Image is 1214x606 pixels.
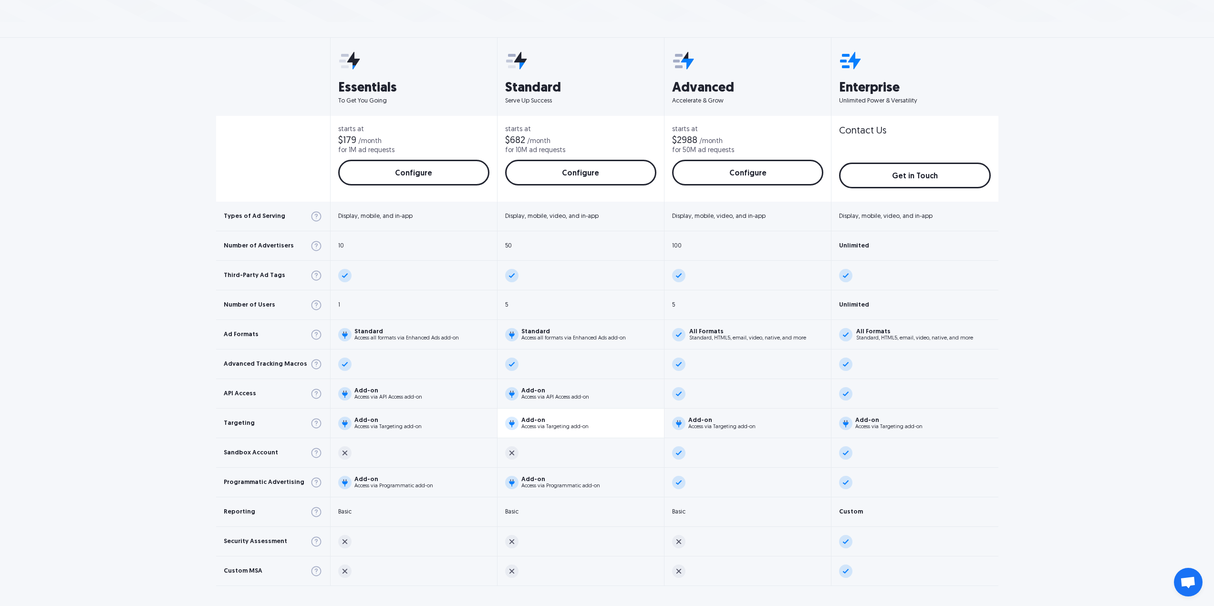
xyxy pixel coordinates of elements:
h3: Advanced [672,82,823,95]
div: Access via Targeting add-on [521,424,589,430]
div: Add-on [354,388,422,394]
div: Security Assessment [224,538,287,544]
div: $682 [505,136,525,145]
div: Access via Targeting add-on [688,424,756,430]
div: /month [527,138,550,145]
div: All Formats [856,329,973,335]
div: Access via Programmatic add-on [354,483,433,489]
div: Standard [354,329,459,335]
div: Access via Targeting add-on [354,424,422,430]
div: Access via Programmatic add-on [521,483,600,489]
div: Access all formats via Enhanced Ads add-on [354,336,459,341]
div: Access via API Access add-on [521,395,589,400]
div: Display, mobile, and in-app [338,213,413,219]
a: Configure [505,160,656,185]
div: Add-on [354,476,433,483]
div: Add-on [521,476,600,483]
div: Access via Targeting add-on [855,424,923,430]
h3: Essentials [338,82,489,95]
div: Number of Users [224,302,275,308]
div: 1 [338,302,340,308]
div: Display, mobile, video, and in-app [839,213,933,219]
div: starts at [505,126,656,133]
div: Open chat [1174,568,1203,596]
p: Accelerate & Grow [672,97,823,105]
div: Sandbox Account [224,450,278,456]
p: Unlimited Power & Versatility [839,97,990,105]
div: for 50M ad requests [672,147,734,154]
div: Standard, HTML5, email, video, native, and more [856,336,973,341]
div: starts at [338,126,489,133]
a: Get in Touch [839,163,990,188]
div: Third-Party Ad Tags [224,272,285,278]
div: Standard [521,329,626,335]
h3: Enterprise [839,82,990,95]
div: Reporting [224,509,255,515]
div: Contact Us [839,126,886,136]
div: for 1M ad requests [338,147,394,154]
div: Number of Advertisers [224,243,294,249]
div: Add-on [521,417,589,423]
div: Custom [839,509,863,515]
a: Configure [338,160,489,185]
div: Display, mobile, video, and in-app [505,213,599,219]
div: Custom MSA [224,568,262,574]
a: Configure [672,160,823,185]
div: Add-on [354,417,422,423]
div: API Access [224,390,256,397]
div: Display, mobile, video, and in-app [672,213,766,219]
h3: Standard [505,82,656,95]
div: Add-on [521,388,589,394]
div: /month [699,138,723,145]
div: Basic [338,509,352,515]
div: Access all formats via Enhanced Ads add-on [521,336,626,341]
div: Advanced Tracking Macros [224,361,307,367]
div: Add-on [855,417,923,423]
div: Programmatic Advertising [224,479,304,485]
div: 50 [505,243,512,249]
div: 10 [338,243,344,249]
div: /month [358,138,382,145]
div: Targeting [224,420,255,426]
div: starts at [672,126,823,133]
div: Ad Formats [224,331,259,338]
div: Access via API Access add-on [354,395,422,400]
div: for 10M ad requests [505,147,565,154]
div: 100 [672,243,682,249]
p: Serve Up Success [505,97,656,105]
div: Types of Ad Serving [224,213,285,219]
div: $179 [338,136,356,145]
div: Add-on [688,417,756,423]
div: 5 [505,302,508,308]
div: Unlimited [839,302,869,308]
div: Basic [672,509,685,515]
div: Basic [505,509,519,515]
div: Standard, HTML5, email, video, native, and more [689,336,806,341]
div: 5 [672,302,675,308]
div: Unlimited [839,243,869,249]
p: To Get You Going [338,97,489,105]
div: All Formats [689,329,806,335]
div: $2988 [672,136,697,145]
